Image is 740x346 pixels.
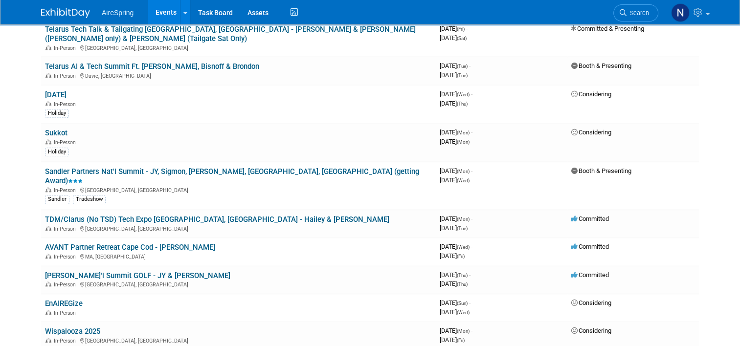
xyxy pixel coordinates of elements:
span: Committed [571,243,609,250]
span: (Thu) [457,101,468,107]
div: [GEOGRAPHIC_DATA], [GEOGRAPHIC_DATA] [45,186,432,194]
span: Considering [571,299,611,306]
span: In-Person [54,101,79,108]
img: In-Person Event [45,73,51,78]
span: (Wed) [457,178,470,183]
span: - [471,327,472,334]
a: EnAIREGize [45,299,83,308]
a: Wispalooza 2025 [45,327,100,336]
span: Committed & Presenting [571,25,644,32]
span: (Mon) [457,328,470,334]
span: (Tue) [457,64,468,69]
span: - [471,215,472,222]
a: TDM/Clarus (No TSD) Tech Expo [GEOGRAPHIC_DATA], [GEOGRAPHIC_DATA] - Hailey & [PERSON_NAME] [45,215,389,224]
span: (Fri) [457,338,465,343]
span: (Mon) [457,130,470,135]
span: (Thu) [457,281,468,287]
span: (Wed) [457,244,470,250]
span: [DATE] [440,34,467,42]
span: [DATE] [440,176,470,184]
span: (Mon) [457,139,470,145]
span: [DATE] [440,252,465,259]
span: (Fri) [457,254,465,259]
span: [DATE] [440,243,472,250]
span: [DATE] [440,308,470,316]
a: AVANT Partner Retreat Cape Cod - [PERSON_NAME] [45,243,215,252]
img: In-Person Event [45,281,51,286]
img: In-Person Event [45,310,51,315]
a: Sandler Partners Nat'l Summit - JY, Sigmon, [PERSON_NAME], [GEOGRAPHIC_DATA], [GEOGRAPHIC_DATA] (... [45,167,419,185]
a: Search [613,4,658,22]
img: In-Person Event [45,101,51,106]
span: [DATE] [440,327,472,334]
span: (Thu) [457,273,468,278]
span: - [466,25,468,32]
span: (Tue) [457,226,468,231]
span: [DATE] [440,71,468,79]
span: In-Person [54,254,79,260]
span: - [469,271,471,279]
img: In-Person Event [45,139,51,144]
div: [GEOGRAPHIC_DATA], [GEOGRAPHIC_DATA] [45,224,432,232]
span: [DATE] [440,62,471,69]
a: [DATE] [45,90,67,99]
span: - [471,167,472,174]
span: - [471,243,472,250]
span: In-Person [54,338,79,344]
span: [DATE] [440,129,472,136]
span: Considering [571,327,611,334]
img: In-Person Event [45,226,51,231]
img: In-Person Event [45,45,51,50]
div: Sandler [45,195,69,204]
img: In-Person Event [45,254,51,259]
span: In-Person [54,73,79,79]
span: (Mon) [457,216,470,222]
img: Natalie Pyron [671,3,690,22]
span: (Wed) [457,92,470,97]
span: (Mon) [457,169,470,174]
img: ExhibitDay [41,8,90,18]
div: [GEOGRAPHIC_DATA], [GEOGRAPHIC_DATA] [45,280,432,288]
img: In-Person Event [45,338,51,343]
span: In-Person [54,139,79,146]
span: AireSpring [102,9,134,17]
a: Telarus AI & Tech Summit Ft. [PERSON_NAME], Bisnoff & Brondon [45,62,259,71]
span: In-Person [54,226,79,232]
span: [DATE] [440,299,471,306]
span: In-Person [54,45,79,51]
span: [DATE] [440,100,468,107]
span: (Fri) [457,26,465,32]
span: Considering [571,90,611,98]
span: - [471,90,472,98]
a: Telarus Tech Talk & Tailgating [GEOGRAPHIC_DATA], [GEOGRAPHIC_DATA] - [PERSON_NAME] & [PERSON_NAM... [45,25,416,43]
span: [DATE] [440,336,465,344]
div: Holiday [45,148,69,156]
span: Booth & Presenting [571,62,631,69]
span: (Wed) [457,310,470,315]
span: Committed [571,215,609,222]
span: Booth & Presenting [571,167,631,174]
span: [DATE] [440,224,468,232]
span: (Sun) [457,301,468,306]
a: [PERSON_NAME]'l Summit GOLF - JY & [PERSON_NAME] [45,271,230,280]
img: In-Person Event [45,187,51,192]
span: Committed [571,271,609,279]
div: MA, [GEOGRAPHIC_DATA] [45,252,432,260]
span: (Tue) [457,73,468,78]
span: - [469,299,471,306]
span: Considering [571,129,611,136]
span: In-Person [54,187,79,194]
span: (Sat) [457,36,467,41]
div: [GEOGRAPHIC_DATA], [GEOGRAPHIC_DATA] [45,43,432,51]
span: Search [627,9,649,17]
span: [DATE] [440,90,472,98]
span: [DATE] [440,280,468,287]
span: - [469,62,471,69]
span: In-Person [54,281,79,288]
span: [DATE] [440,25,468,32]
div: Davie, [GEOGRAPHIC_DATA] [45,71,432,79]
div: Holiday [45,109,69,118]
div: [GEOGRAPHIC_DATA], [GEOGRAPHIC_DATA] [45,336,432,344]
span: In-Person [54,310,79,316]
span: [DATE] [440,138,470,145]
